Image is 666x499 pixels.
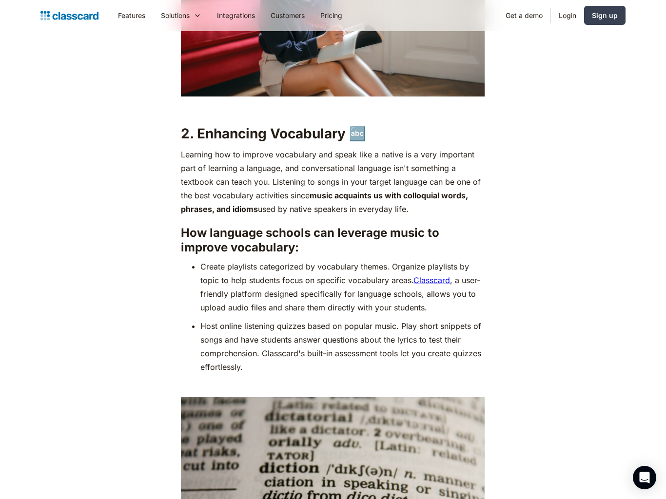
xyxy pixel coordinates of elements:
[200,319,485,374] li: Host online listening quizzes based on popular music. Play short snippets of songs and have stude...
[200,260,485,314] li: Create playlists categorized by vocabulary themes. Organize playlists by topic to help students f...
[110,4,153,26] a: Features
[181,379,485,392] p: ‍
[263,4,313,26] a: Customers
[40,9,98,22] a: home
[181,148,485,216] p: Learning how to improve vocabulary and speak like a native is a very important part of learning a...
[181,226,439,254] strong: How language schools can leverage music to improve vocabulary:
[181,125,366,142] strong: 2. Enhancing Vocabulary 🔤
[584,6,626,25] a: Sign up
[413,275,450,285] a: Classcard
[633,466,656,489] div: Open Intercom Messenger
[592,10,618,20] div: Sign up
[498,4,550,26] a: Get a demo
[551,4,584,26] a: Login
[313,4,350,26] a: Pricing
[153,4,209,26] div: Solutions
[161,10,190,20] div: Solutions
[209,4,263,26] a: Integrations
[181,101,485,115] p: ‍
[181,191,468,214] strong: music acquaints us with colloquial words, phrases, and idioms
